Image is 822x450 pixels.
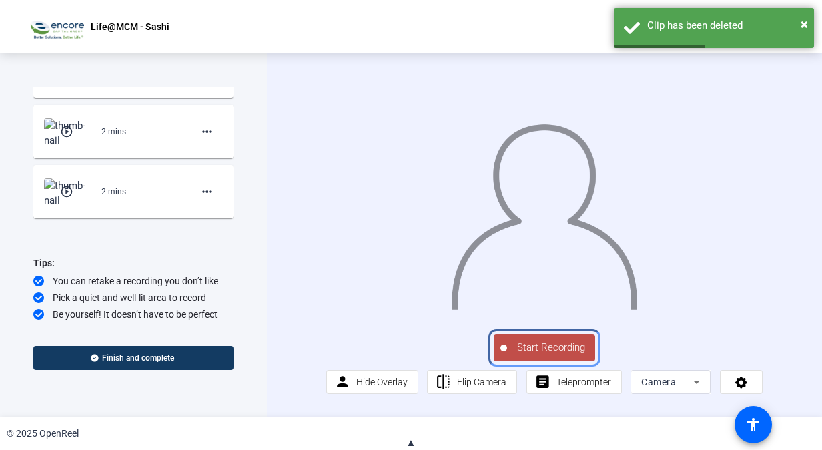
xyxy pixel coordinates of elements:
div: You can retake a recording you don’t like [33,274,234,288]
span: Hide Overlay [356,369,408,395]
span: Teleprompter [556,369,611,395]
button: Finish and complete [33,346,234,370]
div: © 2025 OpenReel [7,427,79,441]
img: overlay [450,113,639,309]
button: more_horiz [191,116,223,148]
mat-icon: flip [435,374,452,391]
a: accessibility [735,406,772,443]
mat-icon: play_circle_outline [60,185,76,198]
span: ▲ [406,437,416,449]
div: 2 mins [101,126,181,138]
div: Clip has been deleted [647,18,804,33]
mat-icon: article [534,374,551,391]
div: Be yourself! It doesn’t have to be perfect [33,308,234,321]
img: thumb-nail [44,178,92,205]
span: Start Recording [507,340,595,355]
span: Camera [641,377,676,387]
img: thumb-nail [44,118,92,145]
div: 2 mins [101,186,181,198]
span: × [801,16,808,32]
mat-icon: play_circle_outline [60,125,76,138]
img: OpenReel logo [27,13,84,40]
span: Flip Camera [457,369,506,395]
span: Finish and complete [102,353,174,363]
div: Pick a quiet and well-lit area to record [33,291,234,304]
button: Start Recording [494,334,595,361]
mat-icon: person [334,374,351,391]
button: more_horiz [191,176,223,208]
p: Life@MCM - Sashi [91,19,169,35]
div: Tips: [33,255,234,271]
mat-icon: accessibility [745,417,761,433]
mat-icon: more_horiz [199,124,215,140]
mat-icon: more_horiz [199,184,215,200]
